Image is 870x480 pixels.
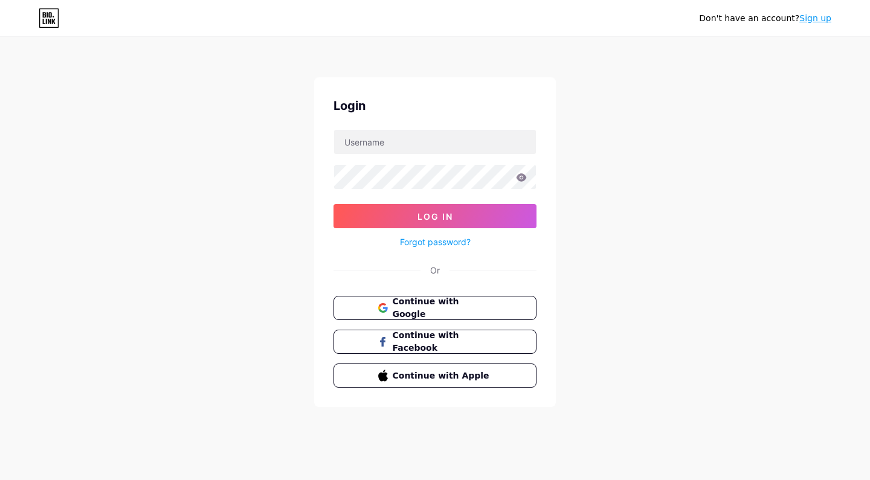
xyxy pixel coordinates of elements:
[430,264,440,277] div: Or
[334,130,536,154] input: Username
[333,330,536,354] button: Continue with Facebook
[393,329,492,354] span: Continue with Facebook
[417,211,453,222] span: Log In
[333,204,536,228] button: Log In
[400,235,471,248] a: Forgot password?
[393,295,492,321] span: Continue with Google
[799,13,831,23] a: Sign up
[333,97,536,115] div: Login
[333,363,536,388] button: Continue with Apple
[333,296,536,320] button: Continue with Google
[393,370,492,382] span: Continue with Apple
[699,12,831,25] div: Don't have an account?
